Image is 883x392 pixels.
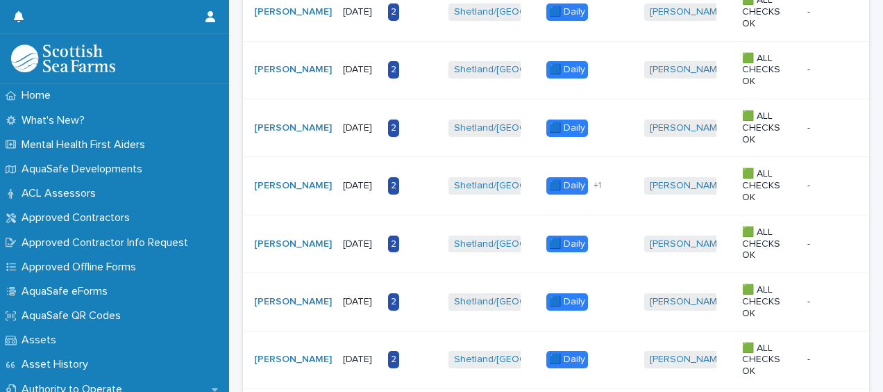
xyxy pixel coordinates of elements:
[454,180,592,192] a: Shetland/[GEOGRAPHIC_DATA]
[742,343,796,377] p: 🟩 ALL CHECKS OK
[243,41,869,99] tr: [PERSON_NAME] [DATE]2Shetland/[GEOGRAPHIC_DATA] 🟦 Daily[PERSON_NAME] 🟩 ALL CHECKS OK--
[454,6,592,18] a: Shetland/[GEOGRAPHIC_DATA]
[388,293,399,311] div: 2
[650,238,725,250] a: [PERSON_NAME]
[546,293,588,311] div: 🟦 Daily
[16,89,62,102] p: Home
[343,296,377,308] p: [DATE]
[16,138,156,152] p: Mental Health First Aiders
[650,296,725,308] a: [PERSON_NAME]
[388,177,399,195] div: 2
[254,238,332,250] a: [PERSON_NAME]
[243,99,869,156] tr: [PERSON_NAME] [DATE]2Shetland/[GEOGRAPHIC_DATA] 🟦 Daily[PERSON_NAME] 🟩 ALL CHECKS OK--
[650,180,725,192] a: [PERSON_NAME]
[343,180,377,192] p: [DATE]
[343,64,377,76] p: [DATE]
[343,6,377,18] p: [DATE]
[807,3,813,18] p: -
[16,187,107,200] p: ACL Assessors
[742,284,796,319] p: 🟩 ALL CHECKS OK
[243,273,869,331] tr: [PERSON_NAME] [DATE]2Shetland/[GEOGRAPHIC_DATA] 🟦 Daily[PERSON_NAME] 🟩 ALL CHECKS OK--
[454,296,592,308] a: Shetland/[GEOGRAPHIC_DATA]
[254,354,332,366] a: [PERSON_NAME]
[11,44,115,72] img: bPIBxiqnSb2ggTQWdOVV
[807,177,813,192] p: -
[650,64,725,76] a: [PERSON_NAME]
[243,157,869,215] tr: [PERSON_NAME] [DATE]2Shetland/[GEOGRAPHIC_DATA] 🟦 Daily+1[PERSON_NAME] 🟩 ALL CHECKS OK--
[243,215,869,272] tr: [PERSON_NAME] [DATE]2Shetland/[GEOGRAPHIC_DATA] 🟦 Daily[PERSON_NAME] 🟩 ALL CHECKS OK--
[16,261,147,274] p: Approved Offline Forms
[16,163,153,176] p: AquaSafe Developments
[343,354,377,366] p: [DATE]
[254,6,332,18] a: [PERSON_NAME]
[16,309,132,322] p: AquaSafe QR Codes
[807,236,813,250] p: -
[742,168,796,203] p: 🟩 ALL CHECKS OK
[388,61,399,79] div: 2
[742,227,796,261] p: 🟩 ALL CHECKS OK
[454,122,592,134] a: Shetland/[GEOGRAPHIC_DATA]
[254,64,332,76] a: [PERSON_NAME]
[388,351,399,368] div: 2
[546,351,588,368] div: 🟦 Daily
[454,354,592,366] a: Shetland/[GEOGRAPHIC_DATA]
[546,3,588,21] div: 🟦 Daily
[807,351,813,366] p: -
[742,111,796,145] p: 🟩 ALL CHECKS OK
[807,120,813,134] p: -
[546,177,588,195] div: 🟦 Daily
[546,236,588,253] div: 🟦 Daily
[16,236,199,250] p: Approved Contractor Info Request
[16,285,119,298] p: AquaSafe eForms
[594,181,601,190] span: + 1
[546,120,588,137] div: 🟦 Daily
[807,293,813,308] p: -
[546,61,588,79] div: 🟦 Daily
[807,61,813,76] p: -
[454,64,592,76] a: Shetland/[GEOGRAPHIC_DATA]
[343,122,377,134] p: [DATE]
[16,358,99,371] p: Asset History
[650,6,725,18] a: [PERSON_NAME]
[16,211,141,224] p: Approved Contractors
[254,180,332,192] a: [PERSON_NAME]
[388,3,399,21] div: 2
[343,238,377,250] p: [DATE]
[388,120,399,137] div: 2
[254,296,332,308] a: [PERSON_NAME]
[454,238,592,250] a: Shetland/[GEOGRAPHIC_DATA]
[388,236,399,253] div: 2
[650,354,725,366] a: [PERSON_NAME]
[16,334,67,347] p: Assets
[243,331,869,389] tr: [PERSON_NAME] [DATE]2Shetland/[GEOGRAPHIC_DATA] 🟦 Daily[PERSON_NAME] 🟩 ALL CHECKS OK--
[650,122,725,134] a: [PERSON_NAME]
[16,114,96,127] p: What's New?
[254,122,332,134] a: [PERSON_NAME]
[742,53,796,88] p: 🟩 ALL CHECKS OK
